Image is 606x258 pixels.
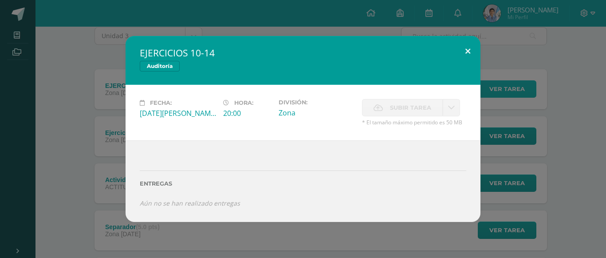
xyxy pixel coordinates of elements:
div: Zona [279,108,355,118]
span: Subir tarea [390,99,431,116]
button: Close (Esc) [455,36,480,66]
h2: EJERCICIOS 10-14 [140,47,466,59]
span: Fecha: [150,99,172,106]
i: Aún no se han realizado entregas [140,199,240,207]
label: Entregas [140,180,466,187]
a: La fecha de entrega ha expirado [443,99,460,116]
div: 20:00 [223,108,272,118]
label: División: [279,99,355,106]
div: [DATE][PERSON_NAME] [140,108,216,118]
span: Auditoría [140,61,180,71]
span: * El tamaño máximo permitido es 50 MB [362,119,466,126]
label: La fecha de entrega ha expirado [362,99,443,116]
span: Hora: [234,99,253,106]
